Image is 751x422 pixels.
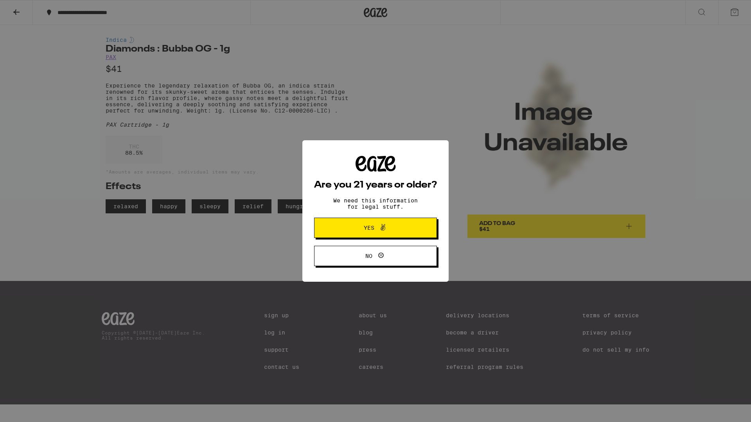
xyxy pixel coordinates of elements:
button: Yes [314,218,437,238]
span: Yes [364,225,374,231]
h2: Are you 21 years or older? [314,181,437,190]
button: No [314,246,437,266]
span: No [365,253,372,259]
p: We need this information for legal stuff. [327,197,424,210]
